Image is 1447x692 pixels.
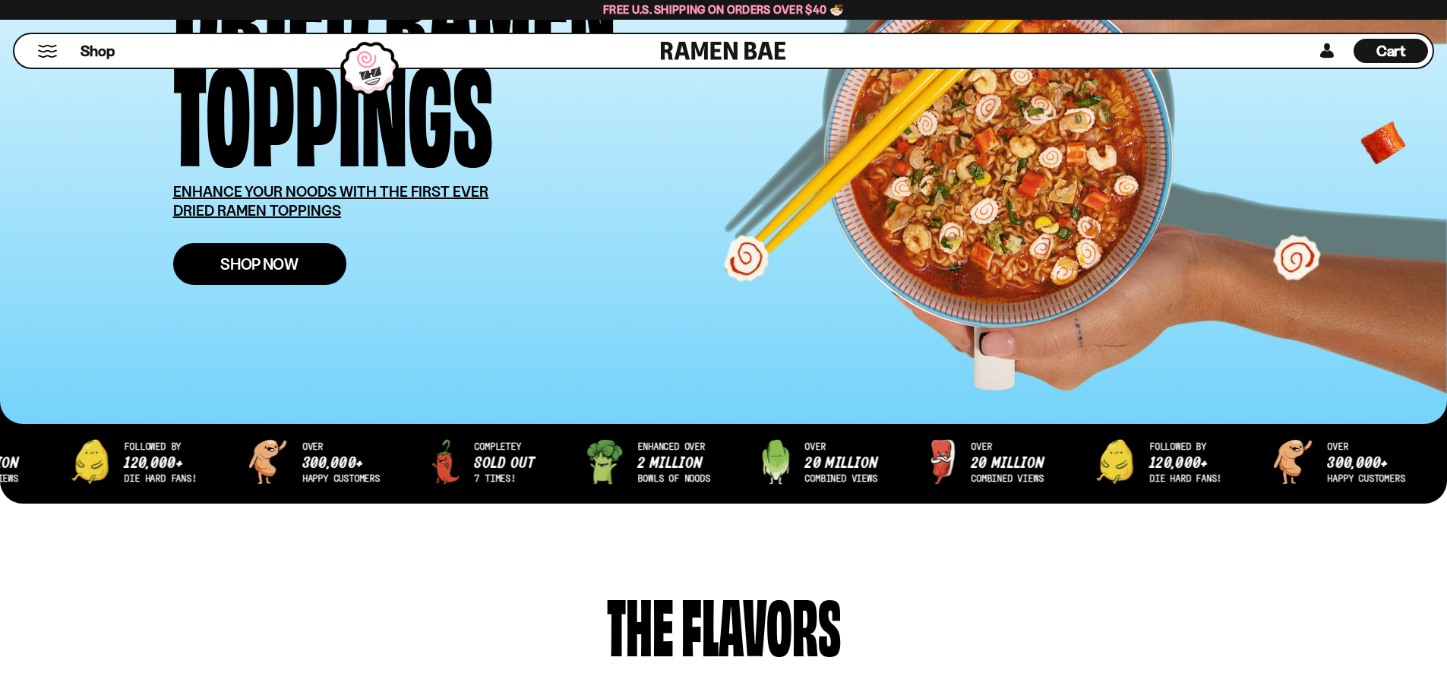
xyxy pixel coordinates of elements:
[681,587,841,659] div: flavors
[603,2,844,17] span: Free U.S. Shipping on Orders over $40 🍜
[173,182,489,220] u: ENHANCE YOUR NOODS WITH THE FIRST EVER DRIED RAMEN TOPPINGS
[1354,34,1428,68] div: Cart
[37,45,58,58] button: Mobile Menu Trigger
[220,256,299,272] span: Shop Now
[607,587,674,659] div: The
[1376,42,1406,60] span: Cart
[81,39,115,63] a: Shop
[173,55,493,160] div: Toppings
[173,243,346,285] a: Shop Now
[81,41,115,62] span: Shop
